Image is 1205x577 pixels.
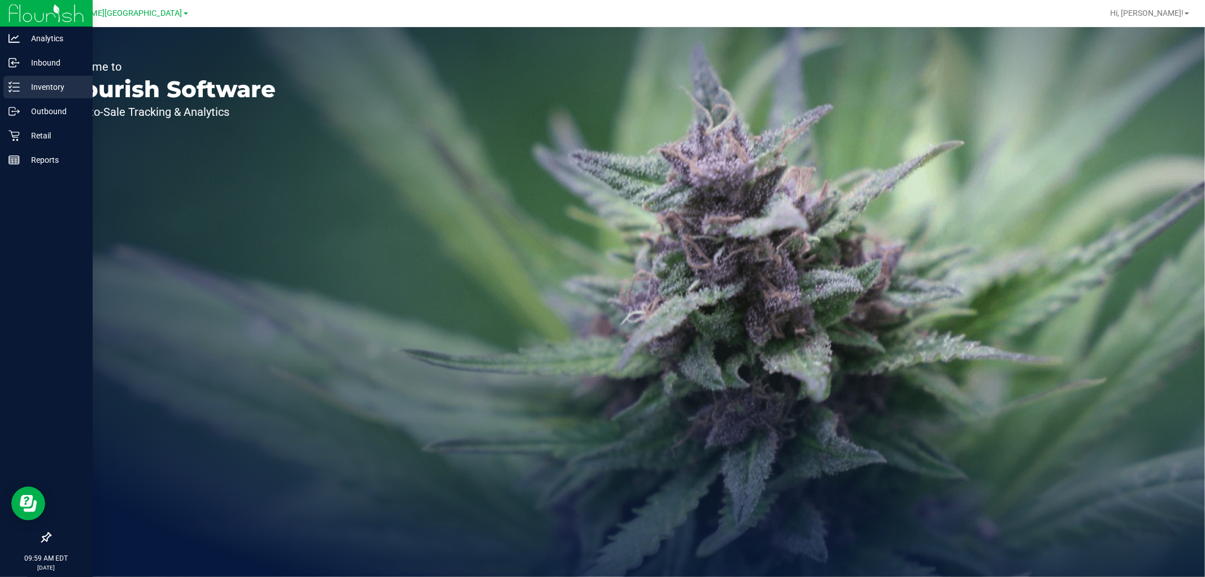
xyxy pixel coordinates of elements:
span: [PERSON_NAME][GEOGRAPHIC_DATA] [43,8,182,18]
p: Reports [20,153,88,167]
inline-svg: Inbound [8,57,20,68]
span: Hi, [PERSON_NAME]! [1110,8,1184,18]
p: 09:59 AM EDT [5,553,88,563]
iframe: Resource center [11,487,45,520]
p: Inbound [20,56,88,70]
inline-svg: Retail [8,130,20,141]
inline-svg: Outbound [8,106,20,117]
p: Inventory [20,80,88,94]
p: Flourish Software [61,78,276,101]
p: Outbound [20,105,88,118]
p: [DATE] [5,563,88,572]
inline-svg: Reports [8,154,20,166]
p: Welcome to [61,61,276,72]
p: Retail [20,129,88,142]
p: Analytics [20,32,88,45]
inline-svg: Inventory [8,81,20,93]
p: Seed-to-Sale Tracking & Analytics [61,106,276,118]
inline-svg: Analytics [8,33,20,44]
